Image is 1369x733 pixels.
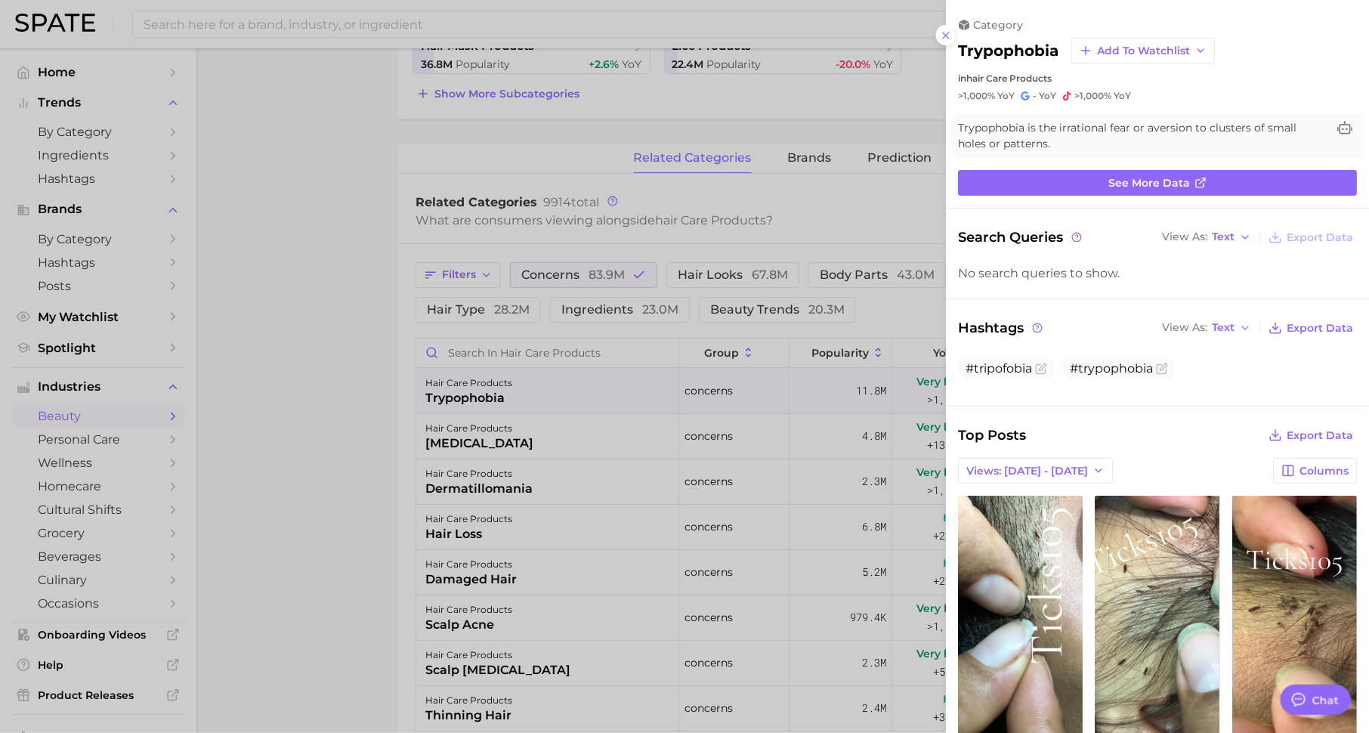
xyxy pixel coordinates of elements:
span: Export Data [1287,231,1353,244]
span: Text [1212,323,1235,332]
span: hair care products [966,73,1052,84]
span: YoY [1114,90,1131,102]
span: Export Data [1287,429,1353,442]
button: Add to Watchlist [1071,38,1215,63]
span: Views: [DATE] - [DATE] [966,465,1088,478]
span: >1,000% [958,90,995,101]
span: Trypophobia is the irrational fear or aversion to clusters of small holes or patterns. [958,120,1327,152]
span: View As [1162,323,1207,332]
button: Export Data [1265,425,1357,446]
span: - [1033,90,1037,101]
span: View As [1162,233,1207,241]
span: YoY [997,90,1015,102]
span: #tripofobia [966,361,1032,376]
span: Text [1212,233,1235,241]
button: View AsText [1158,227,1255,247]
span: Add to Watchlist [1097,45,1190,57]
h2: trypophobia [958,42,1058,60]
a: See more data [958,170,1357,196]
button: Export Data [1265,317,1357,339]
div: No search queries to show. [958,266,1357,280]
span: Search Queries [958,227,1084,248]
button: Export Data [1265,227,1357,248]
button: Flag as miscategorized or irrelevant [1035,363,1047,375]
span: Top Posts [958,425,1026,446]
span: See more data [1108,177,1190,190]
div: in [958,73,1357,84]
button: Flag as miscategorized or irrelevant [1156,363,1168,375]
span: #trypophobia [1070,361,1153,376]
span: Columns [1299,465,1349,478]
span: category [973,18,1023,32]
span: YoY [1039,90,1056,102]
button: Columns [1273,458,1357,484]
button: View AsText [1158,318,1255,338]
span: Export Data [1287,322,1353,335]
span: >1,000% [1074,90,1111,101]
span: Hashtags [958,317,1045,339]
button: Views: [DATE] - [DATE] [958,458,1113,484]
